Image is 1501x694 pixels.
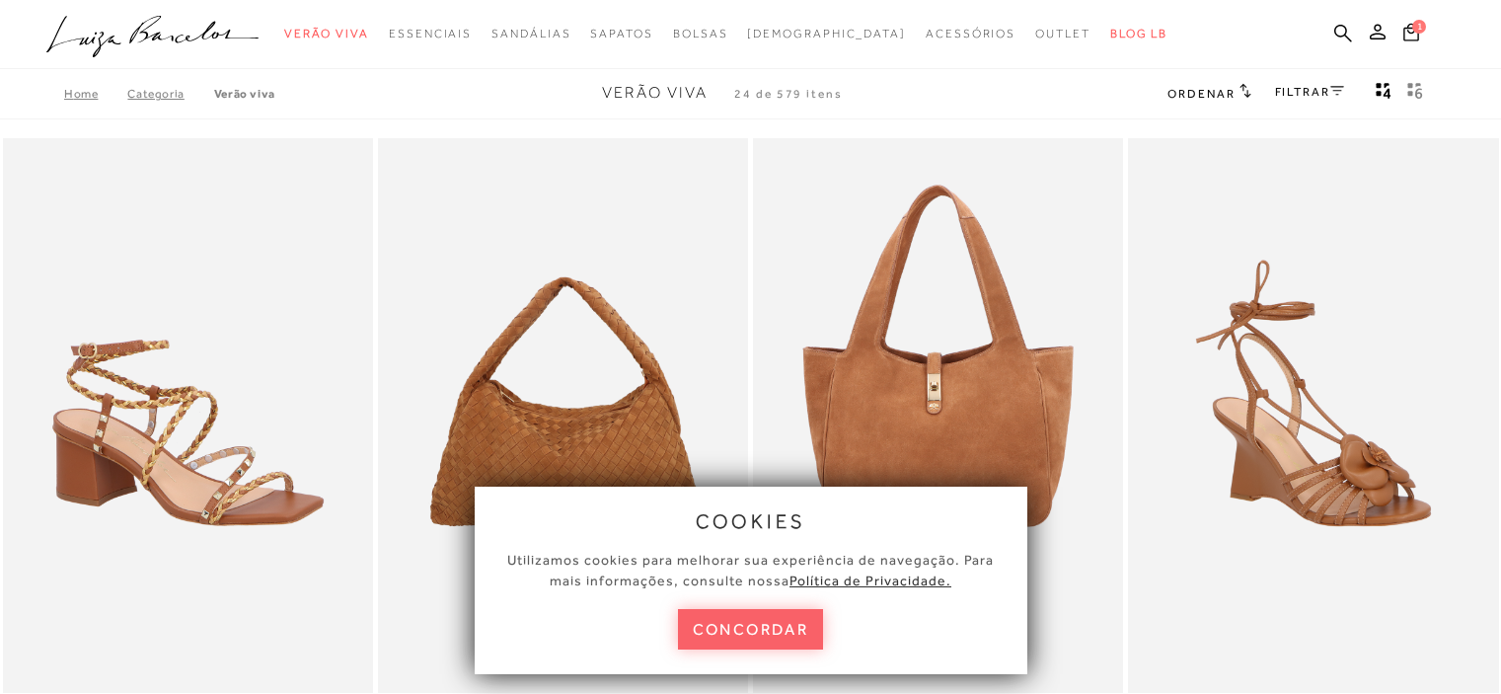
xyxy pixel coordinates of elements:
span: Sandálias [491,27,570,40]
img: BOLSA MÉDIA EM CAMURÇA CARAMELO COM FECHO DOURADO [755,141,1121,691]
a: BOLSA HOBO EM CAMURÇA TRESSÊ CARAMELO GRANDE BOLSA HOBO EM CAMURÇA TRESSÊ CARAMELO GRANDE [380,141,746,691]
img: BOLSA HOBO EM CAMURÇA TRESSÊ CARAMELO GRANDE [380,141,746,691]
a: SANDÁLIA ANABELA EM COURO CARAMELO AMARRAÇÃO E APLICAÇÃO FLORAL SANDÁLIA ANABELA EM COURO CARAMEL... [1130,141,1496,691]
button: Mostrar 4 produtos por linha [1370,81,1397,107]
span: 1 [1412,20,1426,34]
img: SANDÁLIA ANABELA EM COURO CARAMELO AMARRAÇÃO E APLICAÇÃO FLORAL [1130,141,1496,691]
span: Ordenar [1167,87,1235,101]
button: concordar [678,609,824,650]
a: Verão Viva [214,87,275,101]
span: Acessórios [926,27,1015,40]
button: gridText6Desc [1401,81,1429,107]
a: BOLSA MÉDIA EM CAMURÇA CARAMELO COM FECHO DOURADO BOLSA MÉDIA EM CAMURÇA CARAMELO COM FECHO DOURADO [755,141,1121,691]
span: 24 de 579 itens [734,87,843,101]
img: SANDÁLIA EM COURO CARAMELO COM SALTO MÉDIO E TIRAS TRANÇADAS TRICOLOR [5,141,371,691]
a: Categoria [127,87,213,101]
a: noSubCategoriesText [590,16,652,52]
a: noSubCategoriesText [284,16,369,52]
span: Verão Viva [284,27,369,40]
a: BLOG LB [1110,16,1167,52]
a: noSubCategoriesText [389,16,472,52]
span: Essenciais [389,27,472,40]
span: Verão Viva [602,84,708,102]
a: Home [64,87,127,101]
button: 1 [1397,22,1425,48]
a: Política de Privacidade. [789,573,951,588]
span: Sapatos [590,27,652,40]
span: BLOG LB [1110,27,1167,40]
a: SANDÁLIA EM COURO CARAMELO COM SALTO MÉDIO E TIRAS TRANÇADAS TRICOLOR SANDÁLIA EM COURO CARAMELO ... [5,141,371,691]
a: noSubCategoriesText [673,16,728,52]
a: noSubCategoriesText [747,16,906,52]
a: noSubCategoriesText [491,16,570,52]
span: [DEMOGRAPHIC_DATA] [747,27,906,40]
span: Utilizamos cookies para melhorar sua experiência de navegação. Para mais informações, consulte nossa [507,552,994,588]
a: noSubCategoriesText [926,16,1015,52]
a: noSubCategoriesText [1035,16,1090,52]
span: Bolsas [673,27,728,40]
span: cookies [696,510,806,532]
span: Outlet [1035,27,1090,40]
a: FILTRAR [1275,85,1344,99]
